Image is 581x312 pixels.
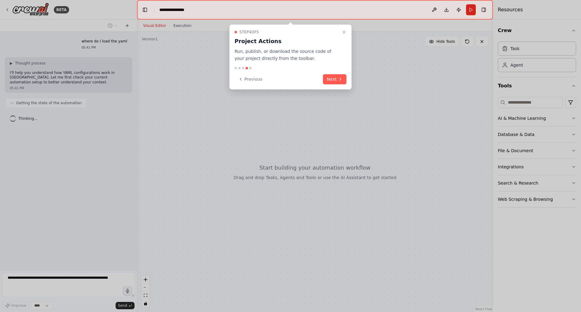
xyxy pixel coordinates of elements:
button: Next [323,74,346,84]
span: Step 4 of 5 [239,30,259,35]
button: Close walkthrough [340,28,348,36]
p: Run, publish, or download the source code of your project directly from the toolbar. [235,48,339,62]
h3: Project Actions [235,37,339,46]
button: Hide left sidebar [141,6,149,14]
button: Previous [235,74,266,84]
